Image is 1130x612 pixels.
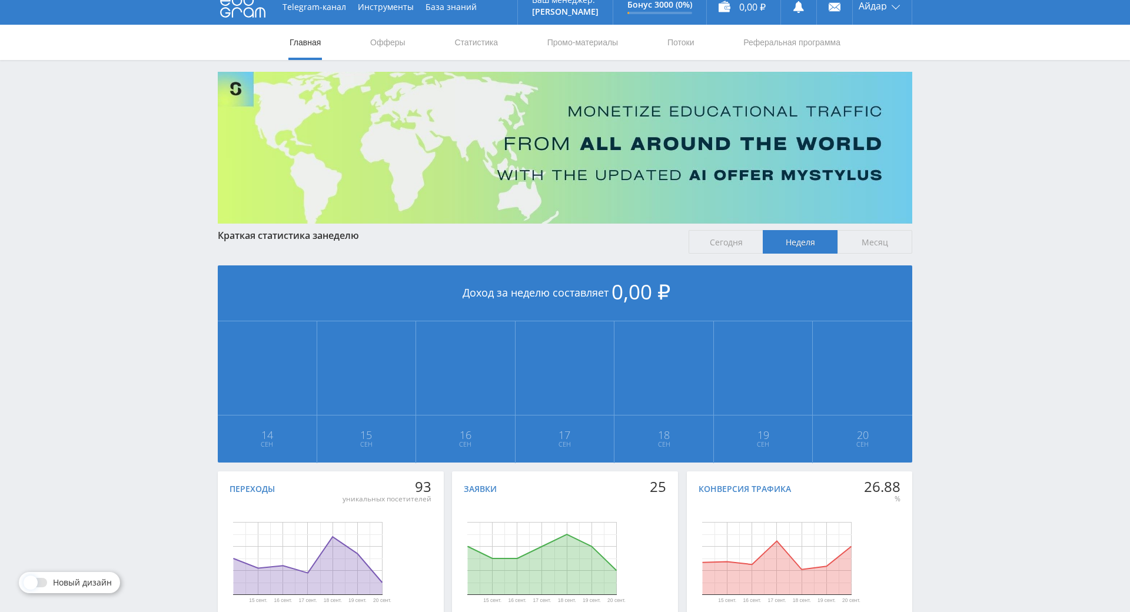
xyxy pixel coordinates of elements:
[464,484,497,494] div: Заявки
[864,478,900,495] div: 26.88
[53,578,112,587] span: Новый дизайн
[615,440,713,449] span: Сен
[218,72,912,224] img: Banner
[666,25,696,60] a: Потоки
[218,430,316,440] span: 14
[813,430,912,440] span: 20
[218,440,316,449] span: Сен
[484,598,502,604] text: 15 сент.
[453,25,499,60] a: Статистика
[817,598,835,604] text: 19 сент.
[742,25,842,60] a: Реферальная программа
[611,278,670,305] span: 0,00 ₽
[533,598,551,604] text: 17 сент.
[318,430,416,440] span: 15
[417,430,514,440] span: 16
[842,598,860,604] text: 20 сент.
[343,478,431,495] div: 93
[343,494,431,504] div: уникальных посетителей
[508,598,527,604] text: 16 сент.
[650,478,666,495] div: 25
[558,598,576,604] text: 18 сент.
[348,598,367,604] text: 19 сент.
[813,440,912,449] span: Сен
[218,230,677,241] div: Краткая статистика за
[792,598,810,604] text: 18 сент.
[323,229,359,242] span: неделю
[369,25,407,60] a: Офферы
[689,230,763,254] span: Сегодня
[767,598,786,604] text: 17 сент.
[718,598,736,604] text: 15 сент.
[299,598,317,604] text: 17 сент.
[532,7,599,16] p: [PERSON_NAME]
[763,230,837,254] span: Неделя
[714,430,812,440] span: 19
[615,430,713,440] span: 18
[837,230,912,254] span: Месяц
[230,484,275,494] div: Переходы
[288,25,322,60] a: Главная
[318,440,416,449] span: Сен
[743,598,761,604] text: 16 сент.
[714,440,812,449] span: Сен
[699,484,791,494] div: Конверсия трафика
[546,25,619,60] a: Промо-материалы
[864,494,900,504] div: %
[583,598,601,604] text: 19 сент.
[417,440,514,449] span: Сен
[324,598,342,604] text: 18 сент.
[218,265,912,321] div: Доход за неделю составляет
[373,598,391,604] text: 20 сент.
[607,598,626,604] text: 20 сент.
[274,598,292,604] text: 16 сент.
[859,1,887,11] span: Айдар
[516,440,614,449] span: Сен
[516,430,614,440] span: 17
[249,598,267,604] text: 15 сент.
